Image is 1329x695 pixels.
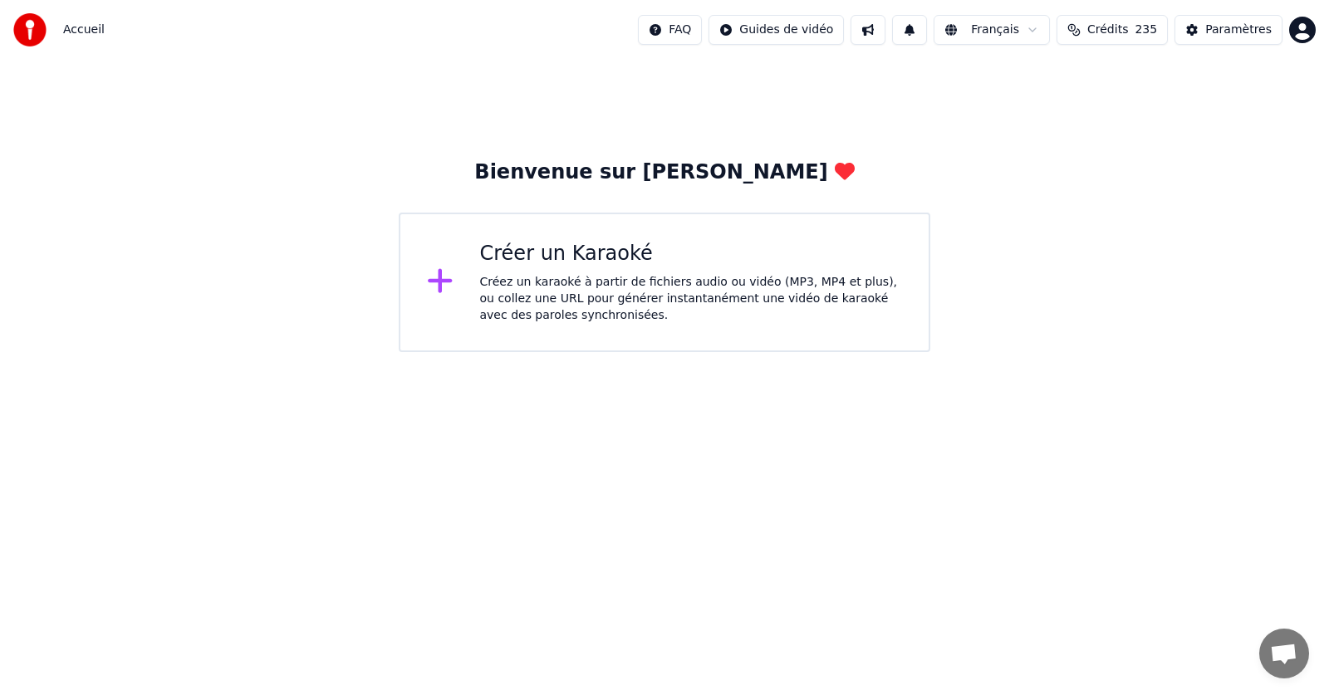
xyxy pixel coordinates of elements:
a: Ouvrir le chat [1259,629,1309,678]
span: Accueil [63,22,105,38]
button: Paramètres [1175,15,1282,45]
button: Crédits235 [1057,15,1168,45]
span: Crédits [1087,22,1128,38]
div: Créez un karaoké à partir de fichiers audio ou vidéo (MP3, MP4 et plus), ou collez une URL pour g... [480,274,903,324]
div: Paramètres [1205,22,1272,38]
button: Guides de vidéo [709,15,844,45]
span: 235 [1135,22,1157,38]
button: FAQ [638,15,702,45]
nav: breadcrumb [63,22,105,38]
div: Bienvenue sur [PERSON_NAME] [474,159,854,186]
img: youka [13,13,47,46]
div: Créer un Karaoké [480,241,903,267]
